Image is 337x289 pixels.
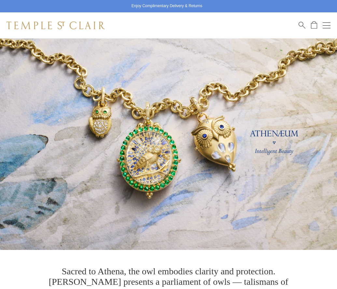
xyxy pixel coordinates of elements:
button: Open navigation [323,21,330,29]
a: Search [299,21,305,29]
p: Enjoy Complimentary Delivery & Returns [132,3,202,9]
a: Open Shopping Bag [311,21,317,29]
img: Temple St. Clair [7,21,105,29]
